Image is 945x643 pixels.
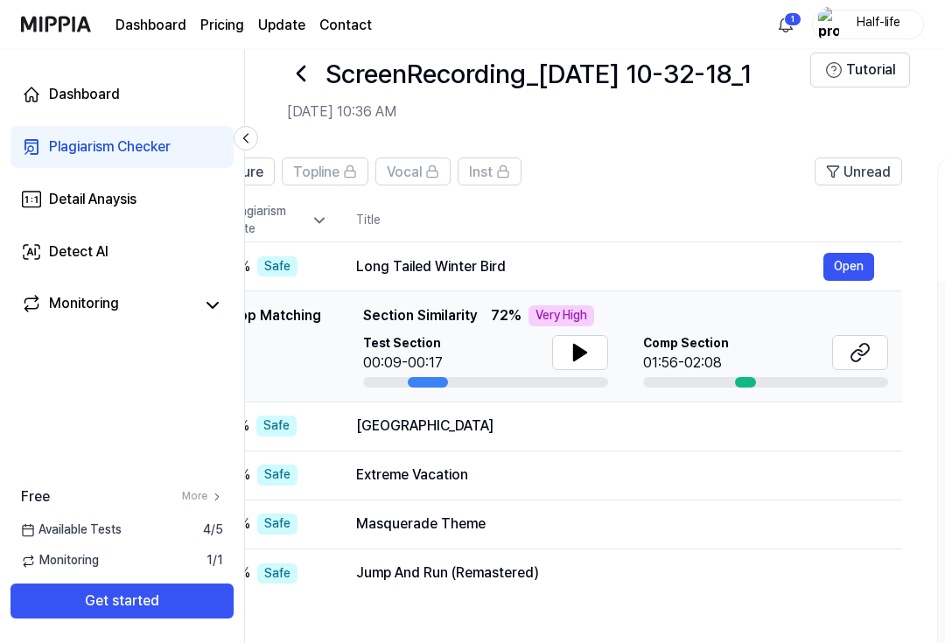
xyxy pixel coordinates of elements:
[230,203,328,237] div: Plagiarism Rate
[10,73,234,115] a: Dashboard
[258,15,305,36] a: Update
[203,521,223,539] span: 4 / 5
[49,241,108,262] div: Detect AI
[643,335,729,353] span: Comp Section
[49,84,120,105] div: Dashboard
[643,353,729,374] div: 01:56-02:08
[528,305,594,326] div: Very High
[843,162,891,183] span: Unread
[810,52,910,87] button: Tutorial
[200,15,244,36] a: Pricing
[356,563,874,584] div: Jump And Run (Remastered)
[844,14,913,33] div: Half-life
[10,178,234,220] a: Detail Anaysis
[115,15,186,36] a: Dashboard
[10,584,234,619] button: Get started
[818,7,839,42] img: profile
[182,489,223,504] a: More
[256,416,297,437] div: Safe
[363,305,477,326] span: Section Similarity
[230,305,321,388] div: Top Matching
[363,353,443,374] div: 00:09-00:17
[784,12,801,26] div: 1
[325,55,752,92] h1: ScreenRecording_09-12-2025 10-32-18_1
[49,136,171,157] div: Plagiarism Checker
[815,157,902,185] button: Unread
[356,514,874,535] div: Masquerade Theme
[257,563,297,584] div: Safe
[49,189,136,210] div: Detail Anaysis
[257,256,297,277] div: Safe
[823,253,874,281] button: Open
[293,162,339,183] span: Topline
[206,552,223,570] span: 1 / 1
[363,335,443,353] span: Test Section
[375,157,451,185] button: Vocal
[491,305,521,326] span: 72 %
[10,231,234,273] a: Detect AI
[356,465,874,486] div: Extreme Vacation
[21,521,122,539] span: Available Tests
[282,157,368,185] button: Topline
[257,465,297,486] div: Safe
[319,15,372,36] a: Contact
[458,157,521,185] button: Inst
[257,514,297,535] div: Safe
[356,199,902,241] th: Title
[387,162,422,183] span: Vocal
[21,552,99,570] span: Monitoring
[49,293,119,318] div: Monitoring
[469,162,493,183] span: Inst
[356,256,823,277] div: Long Tailed Winter Bird
[356,416,874,437] div: [GEOGRAPHIC_DATA]
[287,101,810,122] h2: [DATE] 10:36 AM
[812,10,924,39] button: profileHalf-life
[21,293,195,318] a: Monitoring
[775,14,796,35] img: 알림
[772,10,800,38] button: 알림1
[10,126,234,168] a: Plagiarism Checker
[21,486,50,507] span: Free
